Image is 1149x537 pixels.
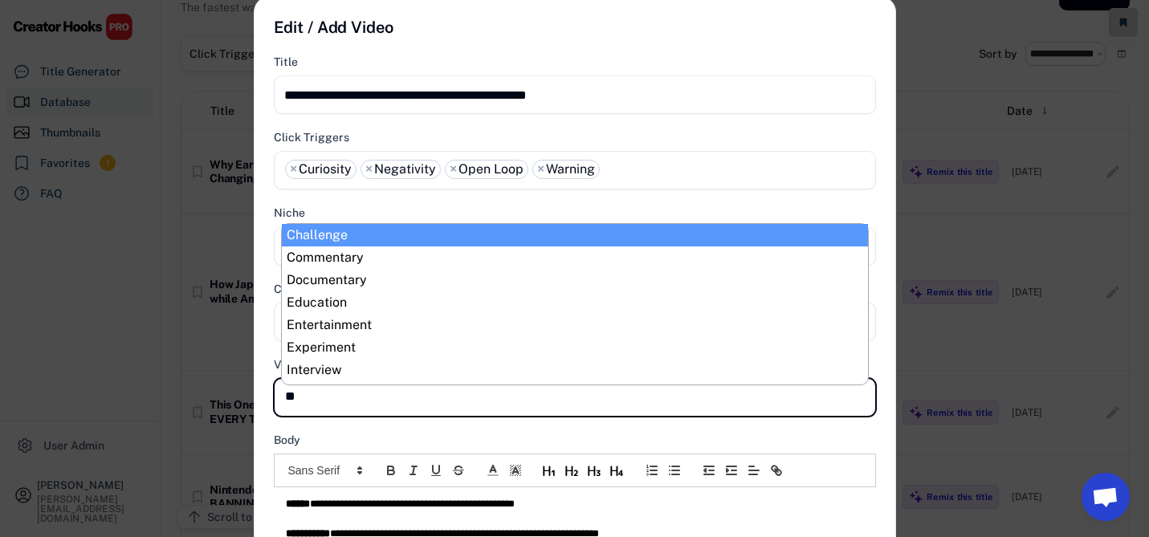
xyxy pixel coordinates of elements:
[274,433,300,447] div: Body
[450,163,457,176] span: ×
[274,130,349,144] div: Click Triggers
[445,160,528,179] li: Open Loop
[361,160,441,179] li: Negativity
[274,205,305,220] div: Niche
[274,55,298,69] div: Title
[282,269,868,291] li: Documentary
[282,246,868,269] li: Commentary
[282,381,868,404] li: Reaction
[282,359,868,381] li: Interview
[1082,473,1130,521] a: Open chat
[282,336,868,359] li: Experiment
[274,282,344,296] div: Channel Type
[290,163,297,176] span: ×
[537,163,544,176] span: ×
[532,160,600,179] li: Warning
[285,160,357,179] li: Curiosity
[282,224,868,246] li: Challenge
[282,291,868,314] li: Education
[282,314,868,336] li: Entertainment
[274,357,332,372] div: Video Type
[274,16,393,39] h4: Edit / Add Video
[365,163,373,176] span: ×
